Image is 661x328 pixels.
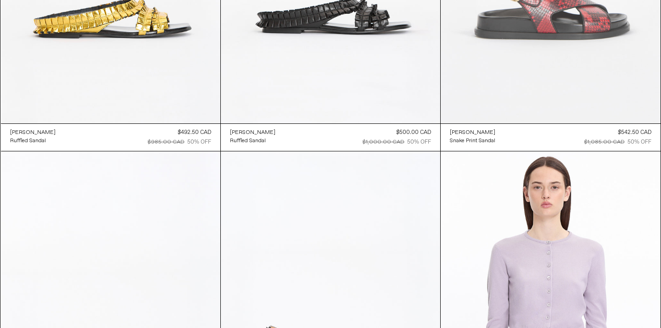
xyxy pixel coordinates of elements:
a: [PERSON_NAME] [10,128,56,137]
div: $985.00 CAD [148,138,185,146]
div: 50% OFF [627,138,651,146]
div: [PERSON_NAME] [10,129,56,137]
div: $500.00 CAD [396,128,431,137]
a: Ruffled Sandal [10,137,56,145]
a: Snake Print Sandal [450,137,495,145]
div: Ruffled Sandal [230,137,266,145]
div: Ruffled Sandal [10,137,46,145]
div: [PERSON_NAME] [230,129,275,137]
div: [PERSON_NAME] [450,129,495,137]
div: $1,000.00 CAD [363,138,404,146]
div: $492.50 CAD [178,128,211,137]
a: Ruffled Sandal [230,137,275,145]
a: [PERSON_NAME] [230,128,275,137]
a: [PERSON_NAME] [450,128,495,137]
div: 50% OFF [407,138,431,146]
div: $542.50 CAD [618,128,651,137]
div: 50% OFF [187,138,211,146]
div: $1,085.00 CAD [584,138,625,146]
